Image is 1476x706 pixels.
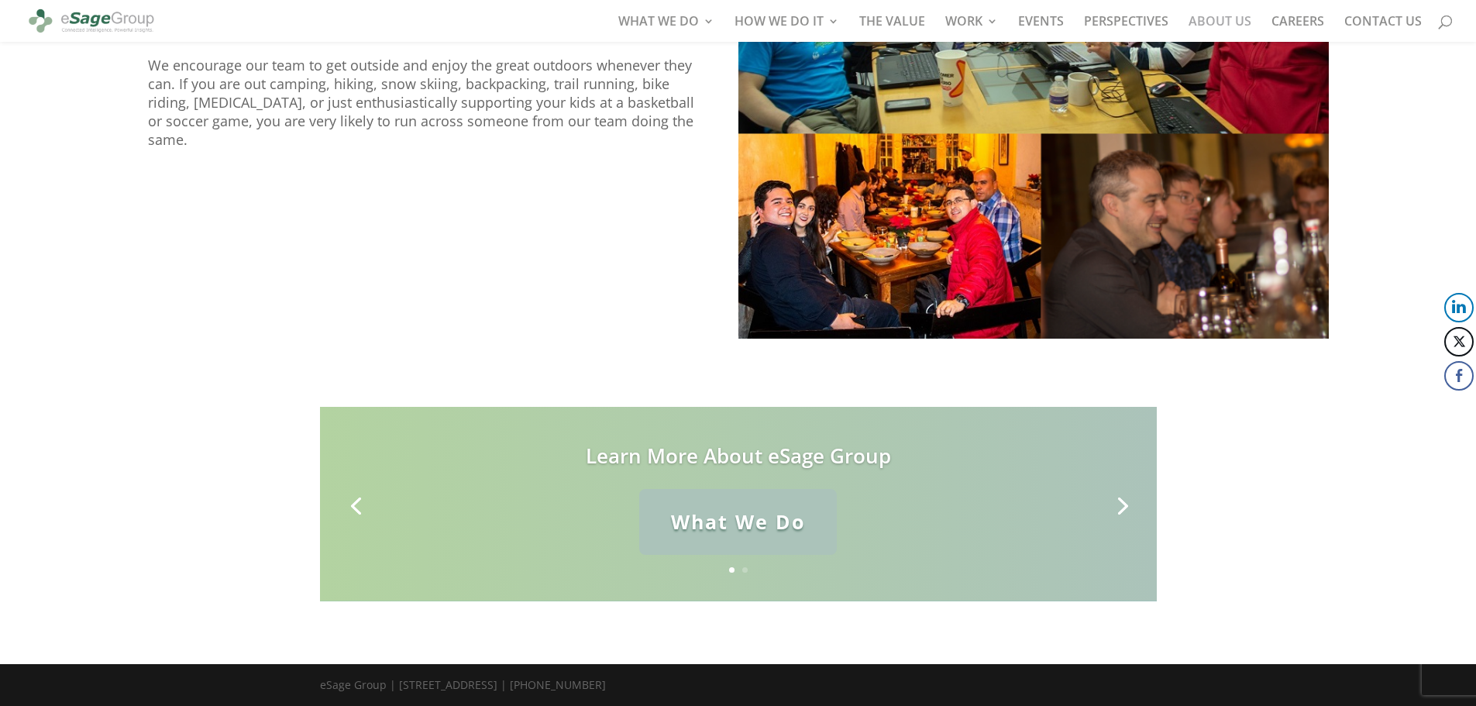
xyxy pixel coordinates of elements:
a: 1 [729,567,735,573]
button: Twitter Share [1444,327,1474,356]
a: CONTACT US [1344,15,1422,42]
img: eSage Group [26,3,157,39]
a: What We Do [639,489,837,555]
a: THE VALUE [859,15,925,42]
a: WHAT WE DO [618,15,714,42]
a: Learn More About eSage Group [586,442,891,470]
a: CAREERS [1271,15,1324,42]
p: We encourage our team to get outside and enjoy the great outdoors whenever they can. If you are o... [148,57,704,149]
a: EVENTS [1018,15,1064,42]
button: Facebook Share [1444,361,1474,391]
a: PERSPECTIVES [1084,15,1168,42]
a: ABOUT US [1189,15,1251,42]
a: WORK [945,15,998,42]
button: LinkedIn Share [1444,293,1474,322]
div: eSage Group | [STREET_ADDRESS] | [PHONE_NUMBER] [320,676,606,702]
a: HOW WE DO IT [735,15,839,42]
a: 2 [742,567,748,573]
